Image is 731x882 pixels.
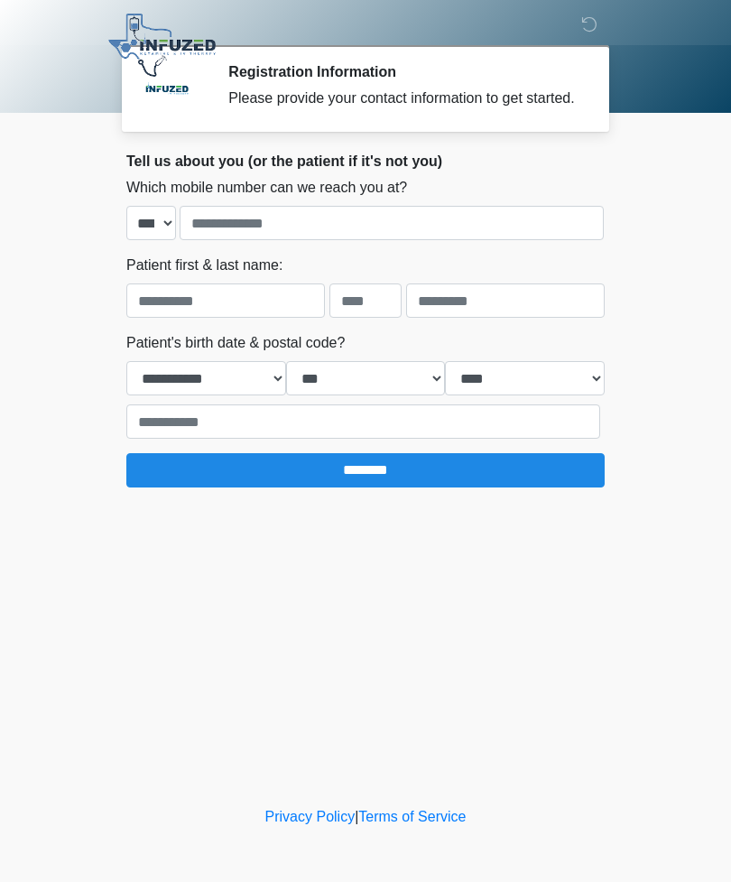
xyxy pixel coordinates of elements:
div: Please provide your contact information to get started. [228,88,578,109]
img: Infuzed IV Therapy Logo [108,14,216,77]
h2: Tell us about you (or the patient if it's not you) [126,153,605,170]
a: Terms of Service [358,809,466,824]
label: Patient first & last name: [126,255,282,276]
a: | [355,809,358,824]
label: Which mobile number can we reach you at? [126,177,407,199]
img: Agent Avatar [140,63,194,117]
label: Patient's birth date & postal code? [126,332,345,354]
a: Privacy Policy [265,809,356,824]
